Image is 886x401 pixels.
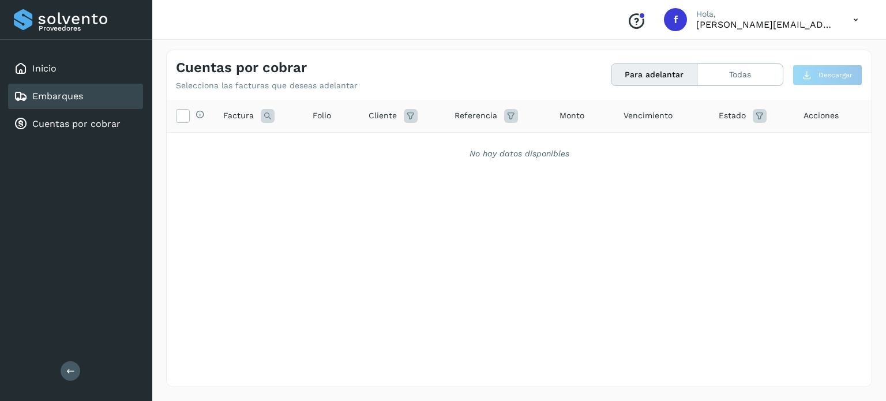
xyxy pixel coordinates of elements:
[39,24,138,32] p: Proveedores
[223,110,254,122] span: Factura
[624,110,673,122] span: Vencimiento
[182,148,857,160] div: No hay datos disponibles
[455,110,497,122] span: Referencia
[176,59,307,76] h4: Cuentas por cobrar
[8,84,143,109] div: Embarques
[696,19,835,30] p: flor.compean@gruporeyes.com.mx
[32,63,57,74] a: Inicio
[8,111,143,137] div: Cuentas por cobrar
[32,91,83,102] a: Embarques
[719,110,746,122] span: Estado
[611,64,697,85] button: Para adelantar
[696,9,835,19] p: Hola,
[560,110,584,122] span: Monto
[313,110,331,122] span: Folio
[793,65,862,85] button: Descargar
[804,110,839,122] span: Acciones
[176,81,358,91] p: Selecciona las facturas que deseas adelantar
[8,56,143,81] div: Inicio
[369,110,397,122] span: Cliente
[32,118,121,129] a: Cuentas por cobrar
[819,70,853,80] span: Descargar
[697,64,783,85] button: Todas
